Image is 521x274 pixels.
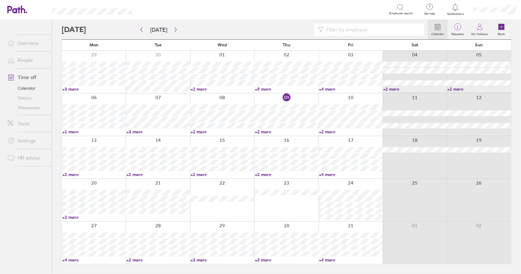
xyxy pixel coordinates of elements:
span: Sat [411,42,418,47]
button: [DATE] [145,25,172,35]
label: Book [494,31,509,36]
a: +3 more [62,86,126,92]
a: History [2,93,52,103]
a: +3 more [190,257,254,263]
a: +2 more [190,129,254,135]
a: +4 more [62,257,126,263]
a: Overview [2,37,52,49]
span: 1 [448,25,468,30]
span: Sun [475,42,483,47]
a: +2 more [190,172,254,177]
label: Calendar [428,31,448,36]
label: My holidays [468,31,492,36]
a: +2 more [255,172,318,177]
span: Tue [155,42,162,47]
a: +2 more [383,86,447,92]
span: Employee search [389,12,413,15]
span: Notifications [446,12,465,16]
a: +2 more [126,257,190,263]
div: Search [148,6,164,12]
a: +3 more [255,257,318,263]
a: +2 more [126,172,190,177]
span: Get help [420,12,440,16]
a: +2 more [190,86,254,92]
a: +2 more [447,86,511,92]
a: HR advice [2,152,52,164]
a: Settings [2,135,52,147]
a: +2 more [62,172,126,177]
a: Calendar [2,83,52,93]
a: People [2,54,52,66]
a: +2 more [319,129,382,135]
input: Filter by employee [324,24,420,35]
a: +4 more [319,86,382,92]
a: +3 more [126,129,190,135]
a: +2 more [62,215,126,220]
a: Book [492,20,511,39]
a: 1Requests [448,20,468,39]
label: Requests [448,31,468,36]
a: My holidays [468,20,492,39]
a: +4 more [319,257,382,263]
a: +5 more [255,86,318,92]
span: Mon [89,42,99,47]
a: Time off [2,71,52,83]
span: Wed [218,42,227,47]
span: Fri [348,42,353,47]
a: +2 more [255,129,318,135]
a: Calendar [428,20,448,39]
span: Thu [283,42,290,47]
a: Allowances [2,103,52,113]
a: Notifications [446,3,465,16]
a: Tools [2,117,52,130]
a: +4 more [319,172,382,177]
a: +1 more [62,129,126,135]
